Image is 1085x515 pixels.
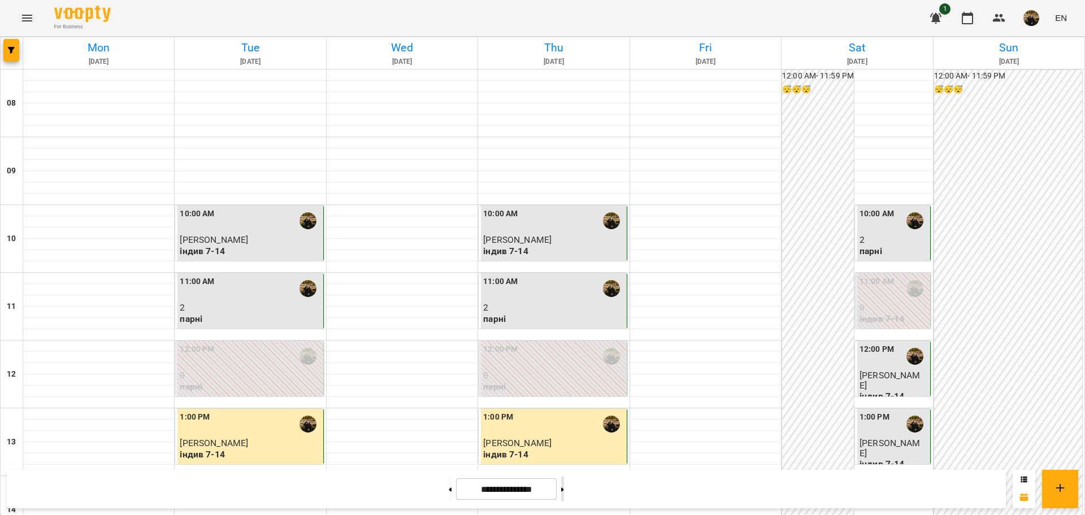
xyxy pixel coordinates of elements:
label: 10:00 AM [860,208,894,220]
img: Ферманюк Дарина [300,212,316,229]
label: 12:00 PM [483,343,518,356]
h6: [DATE] [328,56,476,67]
p: парні [483,382,624,391]
img: Ферманюк Дарина [300,416,316,433]
img: Ферманюк Дарина [300,348,316,365]
span: 1 [939,3,951,15]
h6: Wed [328,39,476,56]
h6: Fri [632,39,779,56]
h6: 😴😴😴 [934,84,1082,96]
h6: Sat [783,39,931,56]
h6: Thu [480,39,627,56]
label: 11:00 AM [483,276,518,288]
span: EN [1055,12,1067,24]
p: 2 [483,303,624,312]
p: парні [180,314,320,324]
p: 2 [180,303,320,312]
span: [PERSON_NAME] [180,234,248,245]
h6: 13 [7,436,16,448]
button: EN [1051,7,1071,28]
h6: [DATE] [176,56,324,67]
img: Ферманюк Дарина [603,280,620,297]
h6: 08 [7,97,16,110]
img: 30463036ea563b2b23a8b91c0e98b0e0.jpg [1023,10,1039,26]
h6: 10 [7,233,16,245]
h6: 09 [7,165,16,177]
p: індив 7-14 [180,449,320,459]
span: [PERSON_NAME] [860,370,921,390]
p: 0 [860,303,928,312]
label: 10:00 AM [180,208,214,220]
img: Ферманюк Дарина [300,280,316,297]
p: індив 7-14 [483,246,624,256]
p: парні [180,382,320,391]
p: 0 [483,370,624,380]
p: індив 7-14 [860,391,928,401]
h6: 12 [7,368,16,381]
p: індив 7-14 [483,449,624,459]
label: 1:00 PM [483,411,513,424]
p: парні [860,246,928,256]
img: Ферманюк Дарина [906,212,923,229]
p: індив 7-14 [860,314,928,324]
h6: 12:00 AM - 11:59 PM [934,70,1082,82]
h6: [DATE] [935,56,1083,67]
img: Voopty Logo [54,6,111,22]
span: For Business [54,23,111,30]
p: індив 7-14 [180,246,320,256]
h6: [DATE] [783,56,931,67]
span: [PERSON_NAME] [483,438,552,448]
img: Ферманюк Дарина [906,348,923,365]
span: [PERSON_NAME] [180,438,248,448]
label: 1:00 PM [180,411,210,424]
h6: [DATE] [480,56,627,67]
h6: Mon [25,39,172,56]
img: Ферманюк Дарина [603,212,620,229]
h6: [DATE] [25,56,172,67]
span: [PERSON_NAME] [860,438,921,458]
label: 1:00 PM [860,411,889,424]
h6: 12:00 AM - 11:59 PM [782,70,854,82]
h6: 11 [7,300,16,313]
p: індив 7-14 [860,459,928,469]
label: 11:00 AM [860,276,894,288]
p: парні [483,314,624,324]
h6: Sun [935,39,1083,56]
img: Ферманюк Дарина [603,416,620,433]
img: Ферманюк Дарина [603,348,620,365]
img: Ферманюк Дарина [906,416,923,433]
h6: 😴😴😴 [782,84,854,96]
label: 10:00 AM [483,208,518,220]
img: Ферманюк Дарина [906,280,923,297]
label: 11:00 AM [180,276,214,288]
h6: [DATE] [632,56,779,67]
h6: Tue [176,39,324,56]
p: 2 [860,235,928,245]
button: Menu [14,5,41,32]
p: 0 [180,370,320,380]
label: 12:00 PM [180,343,214,356]
span: [PERSON_NAME] [483,234,552,245]
label: 12:00 PM [860,343,894,356]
